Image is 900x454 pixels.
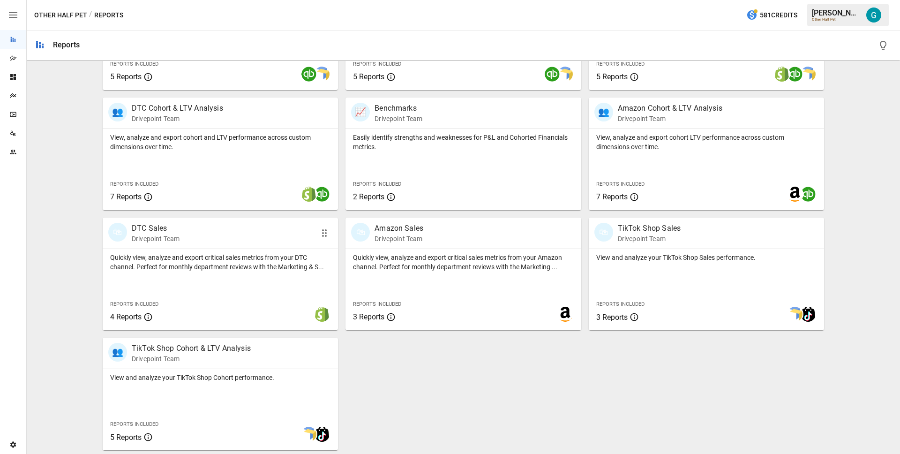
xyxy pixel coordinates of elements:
span: 5 Reports [110,72,142,81]
p: View and analyze your TikTok Shop Cohort performance. [110,373,330,382]
img: smart model [801,67,816,82]
span: Reports Included [110,181,158,187]
p: View and analyze your TikTok Shop Sales performance. [596,253,817,262]
span: 5 Reports [596,72,628,81]
img: quickbooks [801,187,816,202]
p: Amazon Cohort & LTV Analysis [618,103,722,114]
p: Amazon Sales [375,223,423,234]
p: Quickly view, analyze and export critical sales metrics from your Amazon channel. Perfect for mon... [353,253,573,272]
div: 🛍 [594,223,613,242]
img: smart model [301,427,316,442]
div: 👥 [108,103,127,121]
img: amazon [787,187,802,202]
img: quickbooks [787,67,802,82]
span: 4 Reports [110,312,142,321]
img: shopify [301,187,316,202]
p: DTC Cohort & LTV Analysis [132,103,223,114]
span: Reports Included [596,61,645,67]
p: DTC Sales [132,223,180,234]
img: quickbooks [315,187,330,202]
img: Gavin Acres [866,8,881,23]
span: Reports Included [110,301,158,307]
p: Drivepoint Team [375,114,422,123]
button: Gavin Acres [861,2,887,28]
span: 7 Reports [110,192,142,201]
p: Drivepoint Team [375,234,423,243]
p: Benchmarks [375,103,422,114]
div: 🛍 [351,223,370,242]
div: / [89,9,92,21]
span: Reports Included [353,61,401,67]
p: TikTok Shop Sales [618,223,681,234]
img: tiktok [315,427,330,442]
p: Drivepoint Team [618,114,722,123]
p: TikTok Shop Cohort & LTV Analysis [132,343,251,354]
p: Drivepoint Team [132,354,251,363]
p: Quickly view, analyze and export critical sales metrics from your DTC channel. Perfect for monthl... [110,253,330,272]
button: 581Credits [742,7,801,24]
span: 5 Reports [110,433,142,442]
img: quickbooks [545,67,560,82]
div: [PERSON_NAME] [812,8,861,17]
div: 👥 [594,103,613,121]
span: Reports Included [110,421,158,427]
span: Reports Included [110,61,158,67]
div: 🛍 [108,223,127,242]
span: 3 Reports [596,313,628,322]
div: Reports [53,40,80,49]
p: Easily identify strengths and weaknesses for P&L and Cohorted Financials metrics. [353,133,573,151]
span: Reports Included [596,301,645,307]
p: Drivepoint Team [132,234,180,243]
img: shopify [774,67,789,82]
p: Drivepoint Team [132,114,223,123]
img: smart model [558,67,573,82]
div: 📈 [351,103,370,121]
img: smart model [787,307,802,322]
div: Other Half Pet [812,17,861,22]
img: tiktok [801,307,816,322]
span: 7 Reports [596,192,628,201]
img: quickbooks [301,67,316,82]
span: Reports Included [596,181,645,187]
p: View, analyze and export cohort LTV performance across custom dimensions over time. [596,133,817,151]
button: Other Half Pet [34,9,87,21]
img: amazon [558,307,573,322]
p: View, analyze and export cohort and LTV performance across custom dimensions over time. [110,133,330,151]
span: 581 Credits [760,9,797,21]
span: 2 Reports [353,192,384,201]
span: Reports Included [353,181,401,187]
div: 👥 [108,343,127,362]
p: Drivepoint Team [618,234,681,243]
span: Reports Included [353,301,401,307]
span: 5 Reports [353,72,384,81]
img: shopify [315,307,330,322]
img: smart model [315,67,330,82]
span: 3 Reports [353,312,384,321]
